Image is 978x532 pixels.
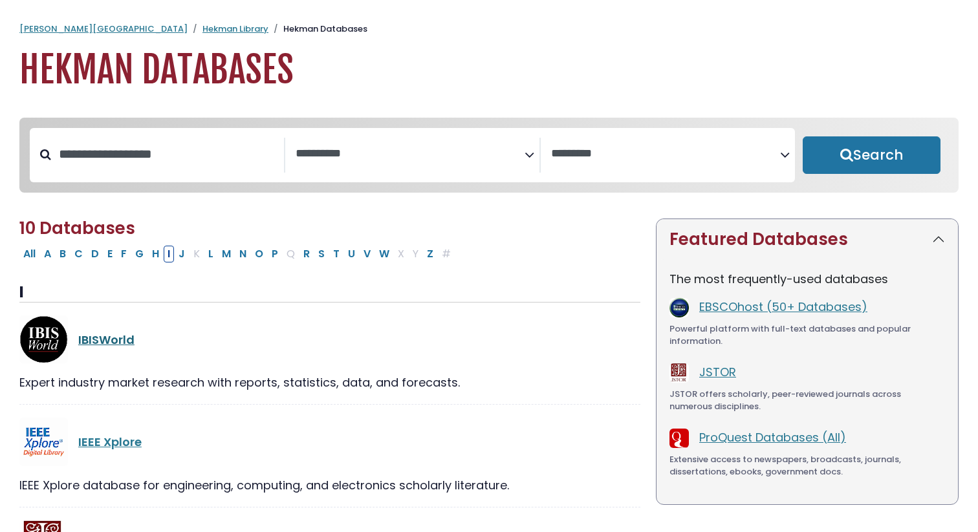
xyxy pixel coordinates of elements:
button: Filter Results R [299,246,314,262]
button: Filter Results N [235,246,250,262]
button: Filter Results O [251,246,267,262]
div: Powerful platform with full-text databases and popular information. [669,323,945,348]
a: IBISWorld [78,332,135,348]
button: Filter Results A [40,246,55,262]
button: Featured Databases [657,219,958,260]
a: EBSCOhost (50+ Databases) [699,299,867,315]
li: Hekman Databases [268,23,367,36]
a: IEEE Xplore [78,434,142,450]
button: Filter Results T [329,246,343,262]
h3: I [19,283,640,303]
nav: breadcrumb [19,23,959,36]
button: Filter Results C [71,246,87,262]
a: JSTOR [699,364,736,380]
button: All [19,246,39,262]
button: Filter Results B [56,246,70,262]
div: Expert industry market research with reports, statistics, data, and forecasts. [19,374,640,391]
button: Filter Results V [360,246,375,262]
button: Filter Results U [344,246,359,262]
button: Filter Results P [268,246,282,262]
a: ProQuest Databases (All) [699,429,846,445]
p: The most frequently-used databases [669,270,945,288]
a: [PERSON_NAME][GEOGRAPHIC_DATA] [19,23,188,35]
button: Filter Results I [164,246,174,262]
h1: Hekman Databases [19,48,959,92]
button: Filter Results H [148,246,163,262]
button: Filter Results J [175,246,189,262]
button: Filter Results L [204,246,217,262]
div: Alpha-list to filter by first letter of database name [19,245,456,261]
a: Hekman Library [202,23,268,35]
button: Filter Results E [103,246,116,262]
textarea: Search [296,147,525,161]
div: Extensive access to newspapers, broadcasts, journals, dissertations, ebooks, government docs. [669,453,945,478]
textarea: Search [551,147,780,161]
div: JSTOR offers scholarly, peer-reviewed journals across numerous disciplines. [669,388,945,413]
span: 10 Databases [19,217,135,240]
button: Filter Results G [131,246,147,262]
button: Filter Results Z [423,246,437,262]
div: IEEE Xplore database for engineering, computing, and electronics scholarly literature. [19,476,640,494]
button: Filter Results S [314,246,329,262]
button: Submit for Search Results [803,136,940,174]
button: Filter Results F [117,246,131,262]
button: Filter Results M [218,246,235,262]
button: Filter Results D [87,246,103,262]
nav: Search filters [19,118,959,193]
input: Search database by title or keyword [51,144,284,165]
button: Filter Results W [375,246,393,262]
